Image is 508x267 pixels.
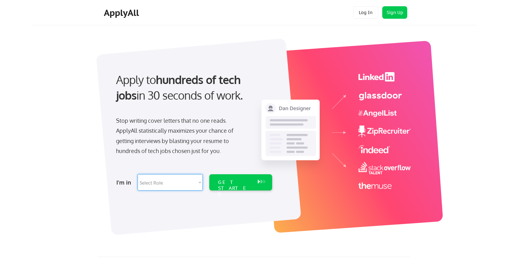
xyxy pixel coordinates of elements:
[116,177,134,187] div: I'm in
[104,7,141,18] div: ApplyAll
[116,72,270,103] div: Apply to in 30 seconds of work.
[116,116,245,156] div: Stop writing cover letters that no one reads. ApplyAll statistically maximizes your chance of get...
[116,72,243,102] strong: hundreds of tech jobs
[353,6,378,19] button: Log In
[218,179,251,197] div: GET STARTED
[382,6,407,19] button: Sign Up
